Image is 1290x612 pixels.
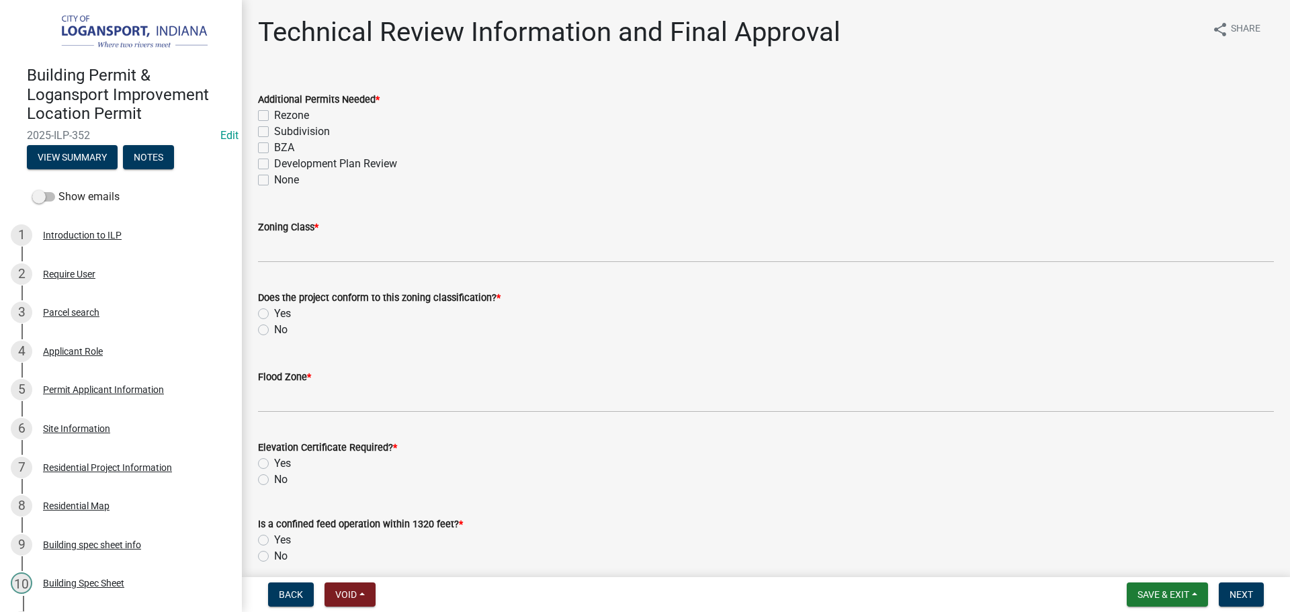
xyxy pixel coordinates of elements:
[268,582,314,607] button: Back
[11,263,32,285] div: 2
[220,129,239,142] a: Edit
[274,532,291,548] label: Yes
[43,463,172,472] div: Residential Project Information
[274,548,288,564] label: No
[220,129,239,142] wm-modal-confirm: Edit Application Number
[11,302,32,323] div: 3
[1137,589,1189,600] span: Save & Exit
[274,156,397,172] label: Development Plan Review
[27,145,118,169] button: View Summary
[11,495,32,517] div: 8
[274,322,288,338] label: No
[11,457,32,478] div: 7
[11,418,32,439] div: 6
[1127,582,1208,607] button: Save & Exit
[274,107,309,124] label: Rezone
[27,14,220,52] img: City of Logansport, Indiana
[43,308,99,317] div: Parcel search
[27,129,215,142] span: 2025-ILP-352
[43,501,110,511] div: Residential Map
[274,455,291,472] label: Yes
[43,347,103,356] div: Applicant Role
[43,230,122,240] div: Introduction to ILP
[11,341,32,362] div: 4
[258,520,463,529] label: Is a confined feed operation within 1320 feet?
[274,306,291,322] label: Yes
[258,95,380,105] label: Additional Permits Needed
[1219,582,1264,607] button: Next
[11,224,32,246] div: 1
[43,385,164,394] div: Permit Applicant Information
[274,140,294,156] label: BZA
[43,424,110,433] div: Site Information
[11,572,32,594] div: 10
[43,578,124,588] div: Building Spec Sheet
[27,152,118,163] wm-modal-confirm: Summary
[274,472,288,488] label: No
[1212,21,1228,38] i: share
[43,269,95,279] div: Require User
[43,540,141,550] div: Building spec sheet info
[1201,16,1271,42] button: shareShare
[258,16,841,48] h1: Technical Review Information and Final Approval
[279,589,303,600] span: Back
[11,379,32,400] div: 5
[258,373,311,382] label: Flood Zone
[123,145,174,169] button: Notes
[258,294,501,303] label: Does the project conform to this zoning classification?
[274,124,330,140] label: Subdivision
[258,223,318,232] label: Zoning Class
[27,66,231,124] h4: Building Permit & Logansport Improvement Location Permit
[258,443,397,453] label: Elevation Certificate Required?
[1230,589,1253,600] span: Next
[1231,21,1260,38] span: Share
[123,152,174,163] wm-modal-confirm: Notes
[32,189,120,205] label: Show emails
[335,589,357,600] span: Void
[274,172,299,188] label: None
[11,534,32,556] div: 9
[325,582,376,607] button: Void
